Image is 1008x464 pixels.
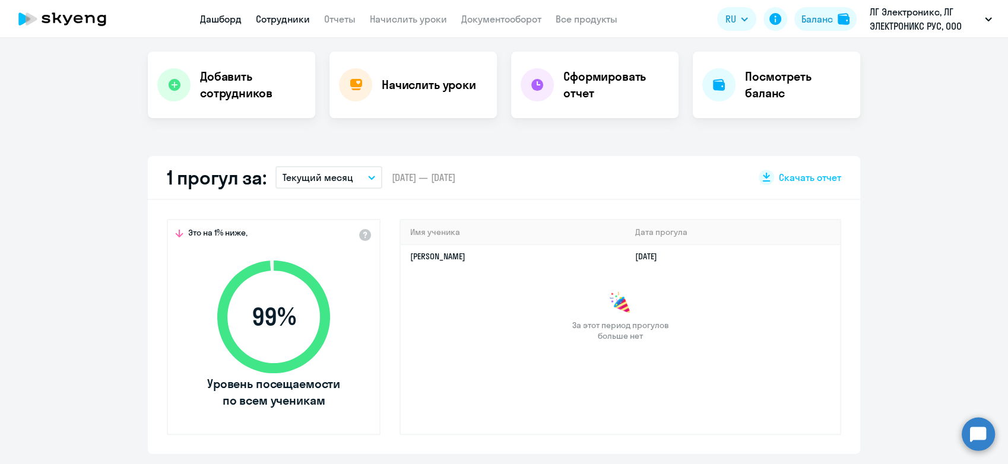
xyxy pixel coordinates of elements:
a: Сотрудники [256,13,310,25]
button: ЛГ Электроникс, ЛГ ЭЛЕКТРОНИКС РУС, ООО [864,5,998,33]
span: Это на 1% ниже, [188,227,248,241]
th: Дата прогула [626,220,840,244]
img: congrats [608,291,632,315]
h4: Сформировать отчет [563,68,669,101]
button: RU [717,7,756,31]
p: Текущий месяц [283,170,353,185]
a: Все продукты [556,13,617,25]
button: Балансbalance [794,7,857,31]
a: [PERSON_NAME] [410,251,465,262]
span: Уровень посещаемости по всем ученикам [205,376,342,409]
h2: 1 прогул за: [167,166,266,189]
span: За этот период прогулов больше нет [570,320,670,341]
h4: Добавить сотрудников [200,68,306,101]
a: Документооборот [461,13,541,25]
span: [DATE] — [DATE] [392,171,455,184]
p: ЛГ Электроникс, ЛГ ЭЛЕКТРОНИКС РУС, ООО [870,5,980,33]
span: Скачать отчет [779,171,841,184]
a: Начислить уроки [370,13,447,25]
a: Дашборд [200,13,242,25]
th: Имя ученика [401,220,626,244]
button: Текущий месяц [275,166,382,189]
div: Баланс [801,12,833,26]
span: RU [725,12,736,26]
h4: Начислить уроки [382,77,476,93]
h4: Посмотреть баланс [745,68,851,101]
a: Отчеты [324,13,356,25]
img: balance [838,13,849,25]
span: 99 % [205,303,342,331]
a: [DATE] [635,251,667,262]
